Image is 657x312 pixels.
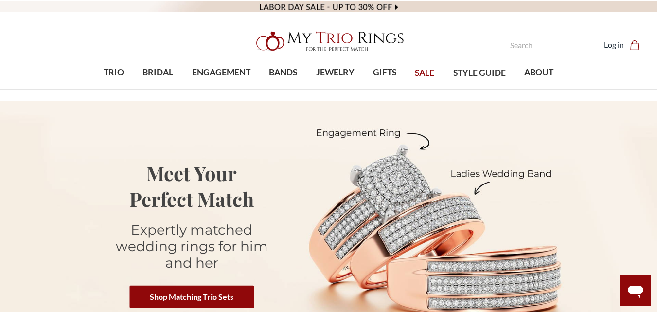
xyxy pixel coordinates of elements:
[444,57,515,89] a: STYLE GUIDE
[216,89,226,90] button: submenu toggle
[406,57,444,89] a: SALE
[260,57,306,89] a: BANDS
[142,66,173,79] span: BRIDAL
[109,89,119,90] button: submenu toggle
[415,67,434,79] span: SALE
[153,89,163,90] button: submenu toggle
[630,40,639,50] svg: cart.cart_preview
[251,26,407,57] img: My Trio Rings
[306,57,363,89] a: JEWELRY
[104,66,124,79] span: TRIO
[330,89,340,90] button: submenu toggle
[506,38,598,52] input: Search
[191,26,466,57] a: My Trio Rings
[94,57,133,89] a: TRIO
[373,66,396,79] span: GIFTS
[278,89,288,90] button: submenu toggle
[192,66,250,79] span: ENGAGEMENT
[453,67,506,79] span: STYLE GUIDE
[183,57,260,89] a: ENGAGEMENT
[364,57,406,89] a: GIFTS
[316,66,355,79] span: JEWELRY
[630,39,645,51] a: Cart with 0 items
[129,285,254,308] a: Shop Matching Trio Sets
[133,57,182,89] a: BRIDAL
[269,66,297,79] span: BANDS
[380,89,390,90] button: submenu toggle
[604,39,624,51] a: Log in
